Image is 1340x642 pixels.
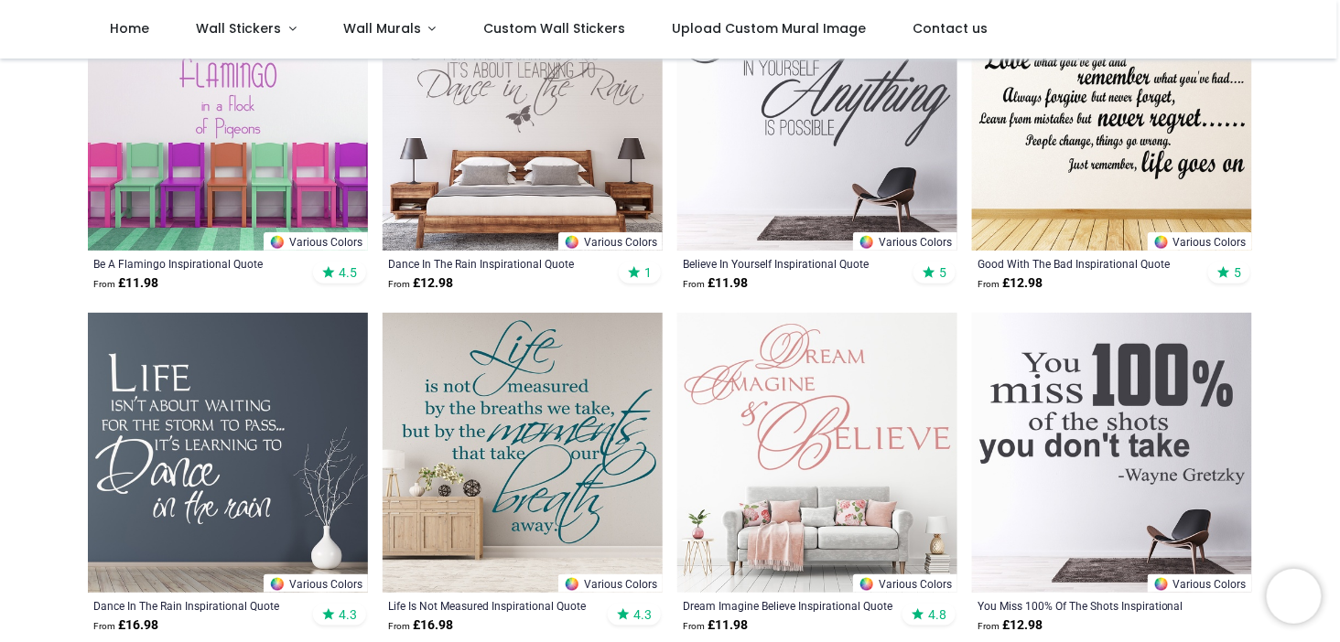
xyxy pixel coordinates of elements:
a: Be A Flamingo Inspirational Quote [93,256,308,271]
a: Good With The Bad Inspirational Quote [978,256,1193,271]
a: Various Colors [558,232,663,251]
a: Various Colors [853,232,957,251]
span: Custom Wall Stickers [483,19,625,37]
a: You Miss 100% Of The Shots Inspirational Quote [978,598,1193,613]
a: Dance In The Rain Inspirational Quote [93,598,308,613]
a: Various Colors [1148,232,1252,251]
span: From [93,621,115,631]
strong: £ 12.98 [978,274,1043,293]
a: Dance In The Rain Inspirational Quote [388,256,603,271]
span: 5 [1234,264,1241,281]
span: Home [110,19,149,37]
a: Various Colors [1148,574,1252,593]
img: Color Wheel [269,576,286,593]
span: 4.5 [339,264,357,281]
span: From [683,279,705,289]
span: From [388,279,410,289]
strong: £ 11.98 [683,616,748,635]
span: 1 [644,264,652,281]
strong: £ 12.98 [978,616,1043,635]
img: Color Wheel [1153,576,1170,593]
a: Various Colors [558,574,663,593]
img: Color Wheel [564,576,580,593]
img: Life Is Not Measured Inspirational Quote Wall Sticker [383,313,663,593]
a: Various Colors [264,232,368,251]
strong: £ 16.98 [388,616,453,635]
img: Color Wheel [859,576,875,593]
span: From [388,621,410,631]
span: 4.8 [928,606,946,623]
span: Wall Stickers [196,19,281,37]
span: 4.3 [339,606,357,623]
img: Color Wheel [564,234,580,251]
img: You Miss 100% Of The Shots Inspirational Quote Wall Sticker [972,313,1252,593]
a: Life Is Not Measured Inspirational Quote [388,598,603,613]
img: Dream Imagine Believe Inspirational Quote Wall Sticker - Mod8 [677,313,957,593]
a: Dream Imagine Believe Inspirational Quote [683,598,898,613]
strong: £ 12.98 [388,274,453,293]
img: Color Wheel [1153,234,1170,251]
img: Color Wheel [859,234,875,251]
a: Various Colors [264,574,368,593]
span: From [978,279,1000,289]
a: Various Colors [853,574,957,593]
span: From [93,279,115,289]
span: Wall Murals [343,19,421,37]
a: Believe In Yourself Inspirational Quote [683,256,898,271]
span: 4.3 [633,606,652,623]
strong: £ 11.98 [93,274,158,293]
span: From [978,621,1000,631]
span: 5 [939,264,946,281]
img: Color Wheel [269,234,286,251]
span: Contact us [913,19,988,37]
span: Upload Custom Mural Image [672,19,866,37]
strong: £ 16.98 [93,616,158,635]
img: Dance In The Rain Inspirational Quote Wall Sticker - Mod2 [88,313,368,593]
strong: £ 11.98 [683,274,748,293]
span: From [683,621,705,631]
iframe: Brevo live chat [1267,569,1322,624]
